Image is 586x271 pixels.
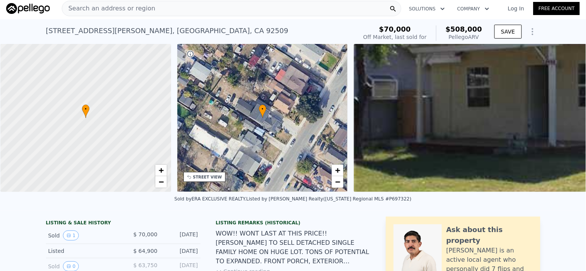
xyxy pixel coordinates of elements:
div: Sold by ERA EXCLUSIVE REALTY . [175,196,246,202]
button: SAVE [494,25,521,39]
span: $508,000 [446,25,482,33]
a: Log In [499,5,533,12]
div: • [82,104,90,118]
span: + [335,165,340,175]
a: Free Account [533,2,580,15]
div: Off Market, last sold for [363,33,427,41]
div: LISTING & SALE HISTORY [46,220,200,227]
span: − [335,177,340,187]
a: Zoom in [155,165,167,176]
button: Show Options [525,24,540,39]
div: [STREET_ADDRESS][PERSON_NAME] , [GEOGRAPHIC_DATA] , CA 92509 [46,25,289,36]
a: Zoom out [332,176,343,188]
div: [DATE] [164,247,198,255]
span: Search an address or region [62,4,155,13]
div: Pellego ARV [446,33,482,41]
div: • [259,104,267,118]
div: Listing Remarks (Historical) [216,220,370,226]
button: View historical data [63,231,79,241]
span: • [259,106,267,113]
div: STREET VIEW [193,174,222,180]
span: • [82,106,90,113]
a: Zoom out [155,176,167,188]
button: Company [451,2,496,16]
span: + [158,165,163,175]
span: $70,000 [379,25,411,33]
div: WOW!! WONT LAST AT THIS PRICE!! [PERSON_NAME] TO SELL DETACHED SINGLE FAMILY HOME ON HUGE LOT. TO... [216,229,370,266]
div: Listed by [PERSON_NAME] Realty ([US_STATE] Regional MLS #P697322) [246,196,412,202]
span: $ 64,900 [133,248,157,254]
span: $ 70,000 [133,231,157,237]
span: $ 63,750 [133,262,157,268]
a: Zoom in [332,165,343,176]
div: Ask about this property [447,224,533,246]
span: − [158,177,163,187]
button: Solutions [403,2,451,16]
div: Sold [48,231,117,241]
div: Listed [48,247,117,255]
div: [DATE] [164,231,198,241]
img: Pellego [6,3,50,14]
